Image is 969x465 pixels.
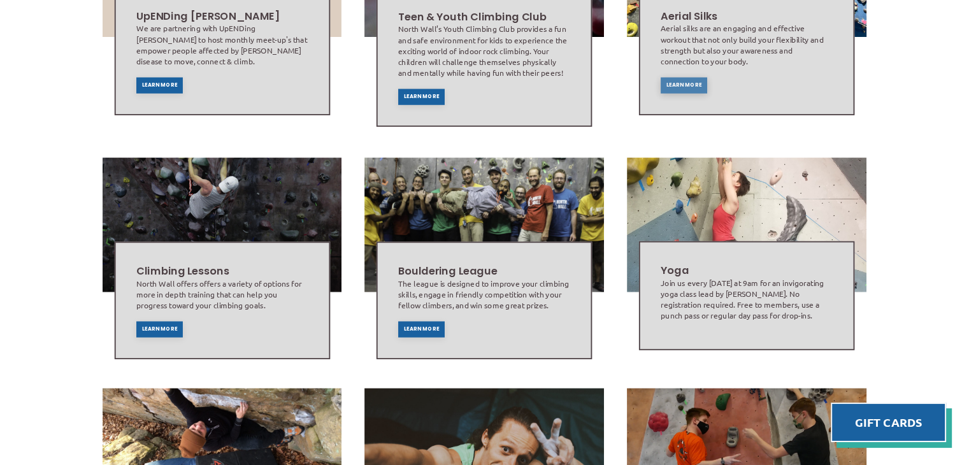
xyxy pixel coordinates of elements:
[102,157,341,292] img: Image
[666,83,702,88] span: Learn More
[136,78,182,94] a: Learn More
[136,321,182,337] a: Learn More
[398,321,445,337] a: Learn More
[404,326,440,331] span: Learn More
[136,23,308,66] div: We are partnering with UpENDing [PERSON_NAME] to host monthly meet-up's that empower people affec...
[136,278,308,310] div: North Wall offers offers a variety of options for more in depth training that can help you progre...
[136,9,308,24] h2: UpENDing [PERSON_NAME]
[398,278,570,310] div: The league is designed to improve your climbing skills, engage in friendly competition with your ...
[364,157,604,292] img: Image
[661,262,833,277] h2: Yoga
[141,326,177,331] span: Learn More
[398,24,570,78] div: North Wall’s Youth Climbing Club provides a fun and safe environment for kids to experience the e...
[398,263,570,278] h2: Bouldering League
[627,157,866,292] img: Image
[398,10,570,24] h2: Teen & Youth Climbing Club
[661,9,833,24] h2: Aerial Silks
[404,94,440,99] span: Learn More
[136,263,308,278] h2: Climbing Lessons
[141,83,177,88] span: Learn More
[661,277,833,320] div: Join us every [DATE] at 9am for an invigorating yoga class lead by [PERSON_NAME]. No registration...
[661,78,707,94] a: Learn More
[398,89,445,105] a: Learn More
[661,23,833,66] div: Aerial silks are an engaging and effective workout that not only build your flexibility and stren...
